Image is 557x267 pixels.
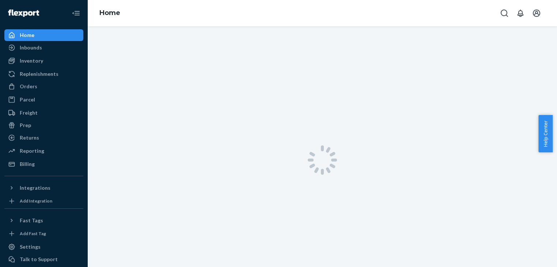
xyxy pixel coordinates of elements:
[94,3,126,24] ol: breadcrumbs
[4,94,83,105] a: Parcel
[4,119,83,131] a: Prep
[4,253,83,265] button: Talk to Support
[4,158,83,170] a: Billing
[20,122,31,129] div: Prep
[4,107,83,119] a: Freight
[529,6,544,21] button: Open account menu
[20,230,46,237] div: Add Fast Tag
[20,70,58,78] div: Replenishments
[4,145,83,157] a: Reporting
[513,6,528,21] button: Open notifications
[538,115,553,152] button: Help Center
[4,215,83,226] button: Fast Tags
[4,55,83,67] a: Inventory
[4,68,83,80] a: Replenishments
[20,256,58,263] div: Talk to Support
[4,81,83,92] a: Orders
[4,241,83,253] a: Settings
[20,31,34,39] div: Home
[8,10,39,17] img: Flexport logo
[20,134,39,141] div: Returns
[20,243,41,251] div: Settings
[20,83,37,90] div: Orders
[20,198,52,204] div: Add Integration
[4,132,83,144] a: Returns
[69,6,83,21] button: Close Navigation
[4,29,83,41] a: Home
[20,160,35,168] div: Billing
[4,182,83,194] button: Integrations
[20,217,43,224] div: Fast Tags
[20,57,43,64] div: Inventory
[20,184,50,192] div: Integrations
[20,109,38,116] div: Freight
[20,96,35,103] div: Parcel
[4,42,83,53] a: Inbounds
[497,6,512,21] button: Open Search Box
[20,44,42,51] div: Inbounds
[20,147,44,155] div: Reporting
[4,197,83,205] a: Add Integration
[4,229,83,238] a: Add Fast Tag
[99,9,120,17] a: Home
